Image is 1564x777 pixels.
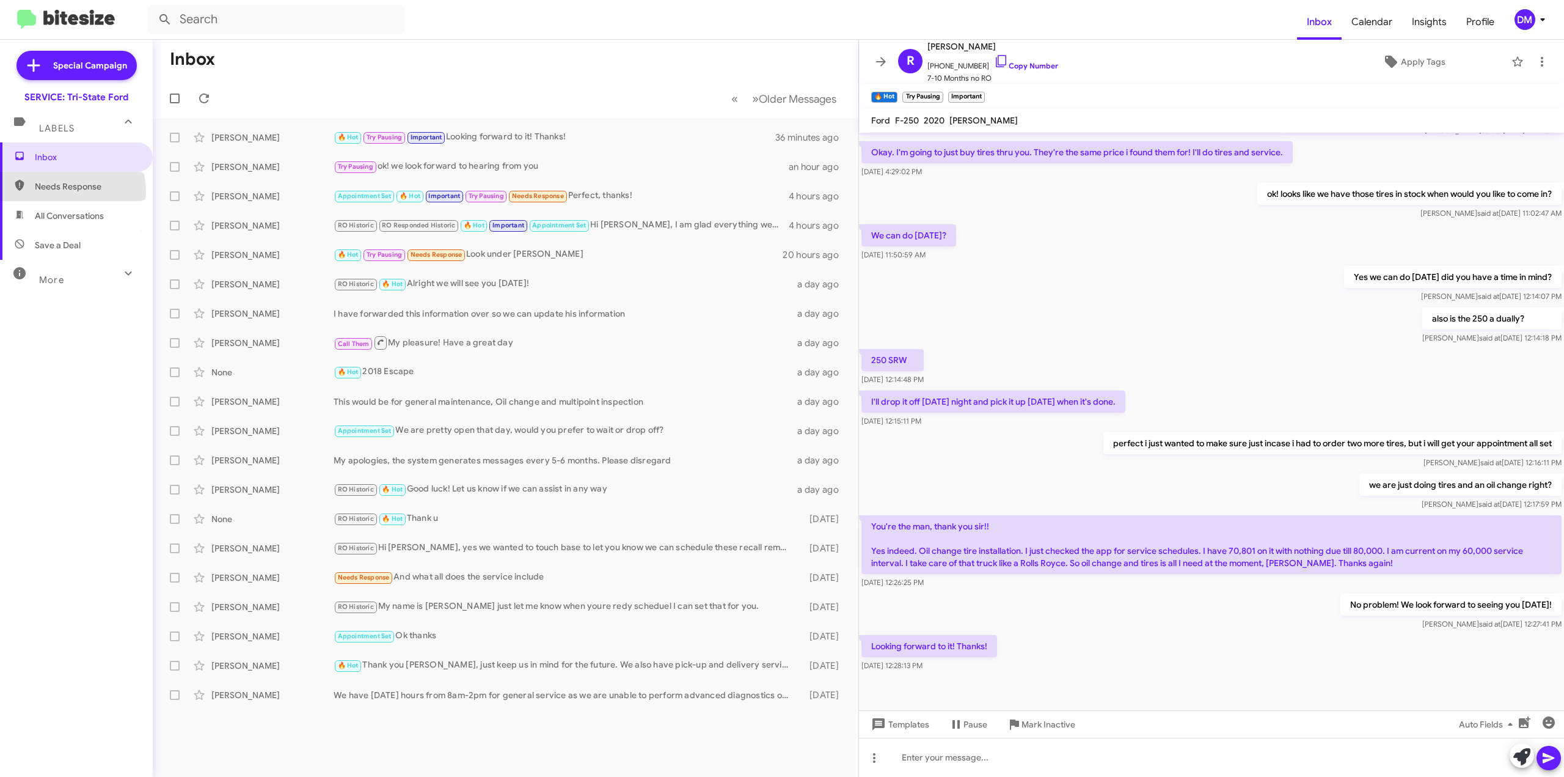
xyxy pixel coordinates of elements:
[334,189,789,203] div: Perfect, thanks!
[338,485,374,493] span: RO Historic
[725,86,844,111] nav: Page navigation example
[997,713,1085,735] button: Mark Inactive
[796,660,849,672] div: [DATE]
[902,92,943,103] small: Try Pausing
[861,515,1562,574] p: You're the man, thank you sir!! Yes indeed. Oil change tire installation. I just checked the app ...
[382,280,403,288] span: 🔥 Hot
[869,713,929,735] span: Templates
[796,513,849,525] div: [DATE]
[796,425,849,437] div: a day ago
[532,221,586,229] span: Appointment Set
[338,661,359,669] span: 🔥 Hot
[924,115,945,126] span: 2020
[861,578,924,587] span: [DATE] 12:26:25 PM
[334,512,796,526] div: Thank u
[949,115,1018,126] span: [PERSON_NAME]
[1478,292,1499,301] span: said at
[428,192,460,200] span: Important
[400,192,420,200] span: 🔥 Hot
[1423,458,1562,467] span: [PERSON_NAME] [DATE] 12:16:11 PM
[338,573,390,581] span: Needs Response
[1480,458,1502,467] span: said at
[411,251,462,259] span: Needs Response
[211,689,334,701] div: [PERSON_NAME]
[211,660,334,672] div: [PERSON_NAME]
[492,221,524,229] span: Important
[796,630,849,643] div: [DATE]
[338,221,374,229] span: RO Historic
[796,572,849,584] div: [DATE]
[334,307,796,320] div: I have forwarded this information over so we can update his information
[211,307,334,320] div: [PERSON_NAME]
[211,425,334,437] div: [PERSON_NAME]
[861,167,922,176] span: [DATE] 4:29:02 PM
[512,192,564,200] span: Needs Response
[334,629,796,643] div: Ok thanks
[334,482,796,496] div: Good luck! Let us know if we can assist in any way
[211,366,334,378] div: None
[1359,474,1562,496] p: we are just doing tires and an oil change right?
[35,151,139,163] span: Inbox
[963,713,987,735] span: Pause
[1422,307,1562,330] p: also is the 250 a dually?
[39,274,64,285] span: More
[334,365,796,379] div: 2018 Escape
[211,454,334,466] div: [PERSON_NAME]
[859,713,939,735] button: Templates
[211,601,334,613] div: [PERSON_NAME]
[211,249,334,261] div: [PERSON_NAME]
[334,130,775,144] div: Looking forward to it! Thanks!
[338,251,359,259] span: 🔥 Hot
[1342,4,1402,40] span: Calendar
[334,277,796,291] div: Alright we will see you [DATE]!
[338,368,359,376] span: 🔥 Hot
[211,278,334,290] div: [PERSON_NAME]
[338,340,370,348] span: Call Them
[796,542,849,554] div: [DATE]
[211,161,334,173] div: [PERSON_NAME]
[1422,499,1562,509] span: [PERSON_NAME] [DATE] 12:17:59 PM
[1504,9,1551,30] button: DM
[927,54,1058,72] span: [PHONE_NUMBER]
[24,91,128,103] div: SERVICE: Tri-State Ford
[789,190,849,202] div: 4 hours ago
[1257,183,1562,205] p: ok! looks like we have those tires in stock when would you like to come in?
[871,92,897,103] small: 🔥 Hot
[861,416,921,425] span: [DATE] 12:15:11 PM
[338,603,374,611] span: RO Historic
[861,224,956,246] p: We can do [DATE]?
[53,59,127,72] span: Special Campaign
[211,337,334,349] div: [PERSON_NAME]
[411,133,442,141] span: Important
[861,661,923,670] span: [DATE] 12:28:13 PM
[861,391,1125,413] p: I'll drop it off [DATE] night and pick it up [DATE] when it's done.
[1401,51,1445,73] span: Apply Tags
[871,115,890,126] span: Ford
[861,250,926,259] span: [DATE] 11:50:59 AM
[382,221,455,229] span: RO Responded Historic
[796,396,849,408] div: a day ago
[1479,619,1500,628] span: said at
[1103,432,1562,454] p: perfect i just wanted to make sure just incase i had to order two more tires, but i will get your...
[796,307,849,320] div: a day ago
[211,396,334,408] div: [PERSON_NAME]
[796,454,849,466] div: a day ago
[338,280,374,288] span: RO Historic
[1456,4,1504,40] a: Profile
[1420,208,1562,218] span: [PERSON_NAME] [DATE] 11:02:47 AM
[1340,594,1562,616] p: No problem! We look forward to seeing you [DATE]!
[338,515,374,523] span: RO Historic
[861,375,924,384] span: [DATE] 12:14:48 PM
[35,210,104,222] span: All Conversations
[939,713,997,735] button: Pause
[382,485,403,493] span: 🔥 Hot
[927,39,1058,54] span: [PERSON_NAME]
[1321,51,1505,73] button: Apply Tags
[752,91,759,106] span: »
[1479,333,1500,342] span: said at
[1402,4,1456,40] a: Insights
[861,141,1293,163] p: Okay. I'm going to just buy tires thru you. They're the same price i found them for! I'll do tire...
[334,454,796,466] div: My apologies, the system generates messages every 5-6 months. Please disregard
